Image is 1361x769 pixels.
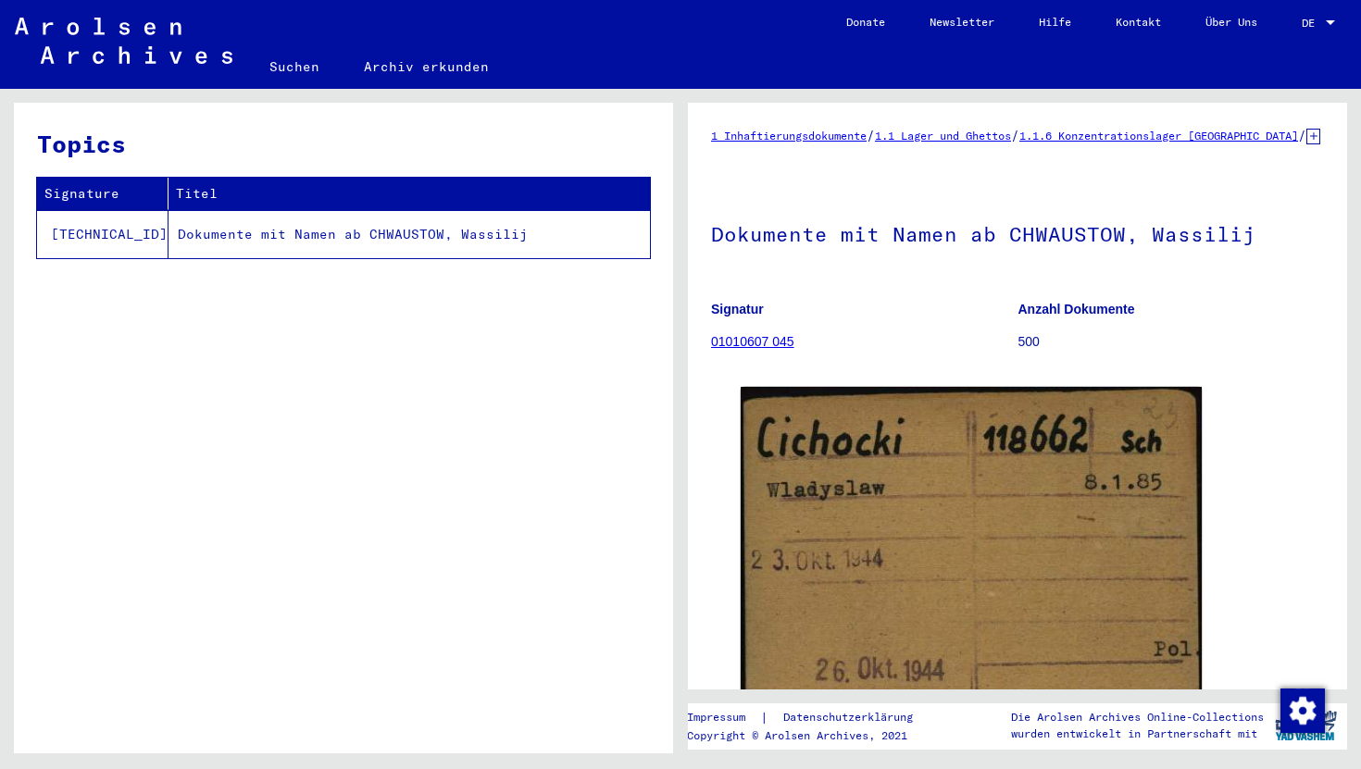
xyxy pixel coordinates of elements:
td: [TECHNICAL_ID] [37,210,169,258]
img: Zustimmung ändern [1280,688,1325,733]
th: Titel [169,178,650,210]
a: 1 Inhaftierungsdokumente [711,129,867,143]
h1: Dokumente mit Namen ab CHWAUSTOW, Wassilij [711,192,1324,273]
span: / [1011,127,1019,143]
img: Arolsen_neg.svg [15,18,232,64]
p: Copyright © Arolsen Archives, 2021 [687,727,935,744]
a: 01010607 045 [711,334,794,349]
span: DE [1302,17,1322,30]
th: Signature [37,178,169,210]
a: Datenschutzerklärung [768,708,935,727]
a: Impressum [687,708,760,727]
div: | [687,708,935,727]
span: / [1298,127,1306,143]
img: 001.jpg [741,387,1202,758]
p: Die Arolsen Archives Online-Collections [1011,709,1264,726]
a: Suchen [247,44,342,89]
a: 1.1.6 Konzentrationslager [GEOGRAPHIC_DATA] [1019,129,1298,143]
h3: Topics [37,126,649,162]
b: Anzahl Dokumente [1018,302,1135,316]
td: Dokumente mit Namen ab CHWAUSTOW, Wassilij [169,210,650,258]
p: wurden entwickelt in Partnerschaft mit [1011,726,1264,742]
p: 500 [1018,332,1325,352]
a: 1.1 Lager und Ghettos [875,129,1011,143]
img: yv_logo.png [1271,702,1341,749]
span: / [867,127,875,143]
b: Signatur [711,302,764,316]
a: Archiv erkunden [342,44,511,89]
